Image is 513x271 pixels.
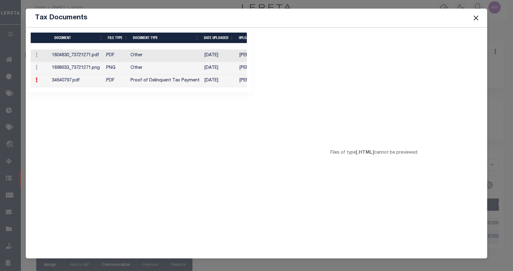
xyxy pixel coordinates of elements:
[130,33,201,43] th: Document Type: activate to sort column ascending
[103,49,128,62] td: .PDF
[49,49,103,62] td: 1804830_73721271.pdf
[237,75,279,87] td: [PERSON_NAME]
[35,14,87,22] h5: Tax Documents
[201,33,236,43] th: Date Uploaded: activate to sort column ascending
[103,75,128,87] td: .PDF
[128,62,202,75] td: Other
[202,49,237,62] td: [DATE]
[236,33,279,43] th: Uploaded By: activate to sort column ascending
[472,14,480,22] button: Close
[356,151,374,155] b: [.HTML]
[330,151,418,155] span: Files of type cannot be previewed.
[237,49,279,62] td: [PERSON_NAME]
[128,49,202,62] td: Other
[49,75,103,87] td: 34640797.pdf
[128,75,202,87] td: Proof of Delinquent Tax Payment
[202,62,237,75] td: [DATE]
[237,62,279,75] td: [PERSON_NAME]
[49,62,103,75] td: 1898633_73721271.png
[103,62,128,75] td: .PNG
[105,33,130,43] th: File Type: activate to sort column ascending
[202,75,237,87] td: [DATE]
[52,33,105,43] th: Document: activate to sort column ascending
